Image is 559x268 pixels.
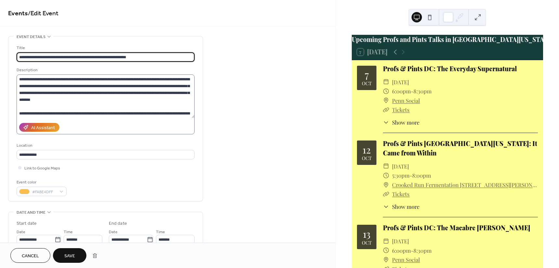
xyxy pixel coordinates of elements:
div: ​ [383,77,389,87]
button: ​Show more [383,118,420,127]
span: Show more [392,203,419,211]
a: Events [8,7,28,20]
div: ​ [383,162,389,171]
span: - [411,246,413,255]
a: Tickets [392,106,410,113]
span: Time [64,229,73,235]
div: 7 [365,70,369,79]
span: 6:00pm [392,246,411,255]
div: ​ [383,189,389,199]
span: Date and time [17,209,45,216]
button: Save [53,248,86,263]
span: - [410,171,412,180]
a: Profs & Pints DC: The Macabre [PERSON_NAME] [383,223,530,232]
div: Oct [362,156,372,161]
a: Crooked Run Fermentation [STREET_ADDRESS][PERSON_NAME][PERSON_NAME] [392,180,538,190]
span: 6:00pm [392,87,411,96]
span: [DATE] [392,162,409,171]
a: Penn Social [392,96,420,105]
span: Show more [392,118,419,127]
span: [DATE] [392,236,409,246]
span: #FABE4DFF [32,189,56,195]
a: Profs & Pints [GEOGRAPHIC_DATA][US_STATE]: It Came from Within [383,139,537,157]
div: Oct [362,81,372,86]
span: Date [109,229,118,235]
div: Upcoming Profs and Pints Talks in [GEOGRAPHIC_DATA][US_STATE] [352,35,543,44]
button: ​Show more [383,203,420,211]
div: Location [17,142,193,149]
span: Save [64,253,75,260]
div: ​ [383,171,389,180]
span: 5:30pm [392,171,410,180]
div: ​ [383,105,389,114]
div: 12 [362,145,371,154]
div: Title [17,45,193,51]
div: Description [17,67,193,74]
span: / Edit Event [28,7,58,20]
span: 8:30pm [413,87,432,96]
div: 13 [363,229,371,239]
a: Profs & Pints DC: The Everyday Supernatural [383,64,517,73]
span: Time [156,229,165,235]
div: ​ [383,96,389,105]
div: ​ [383,255,389,264]
div: End date [109,220,127,227]
span: [DATE] [392,77,409,87]
button: AI Assistant [19,123,59,132]
div: ​ [383,87,389,96]
div: ​ [383,246,389,255]
a: Tickets [392,190,410,197]
span: 8:30pm [413,246,432,255]
a: Penn Social [392,255,420,264]
div: Oct [362,240,372,245]
div: ​ [383,203,389,211]
span: Event details [17,33,45,40]
span: 8:00pm [412,171,431,180]
div: Start date [17,220,37,227]
div: ​ [383,236,389,246]
button: Cancel [10,248,50,263]
span: Link to Google Maps [24,165,60,172]
div: Event color [17,179,65,186]
div: ​ [383,180,389,190]
span: Date [17,229,25,235]
div: AI Assistant [31,125,55,131]
div: ​ [383,118,389,127]
span: Cancel [22,253,39,260]
span: - [411,87,413,96]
